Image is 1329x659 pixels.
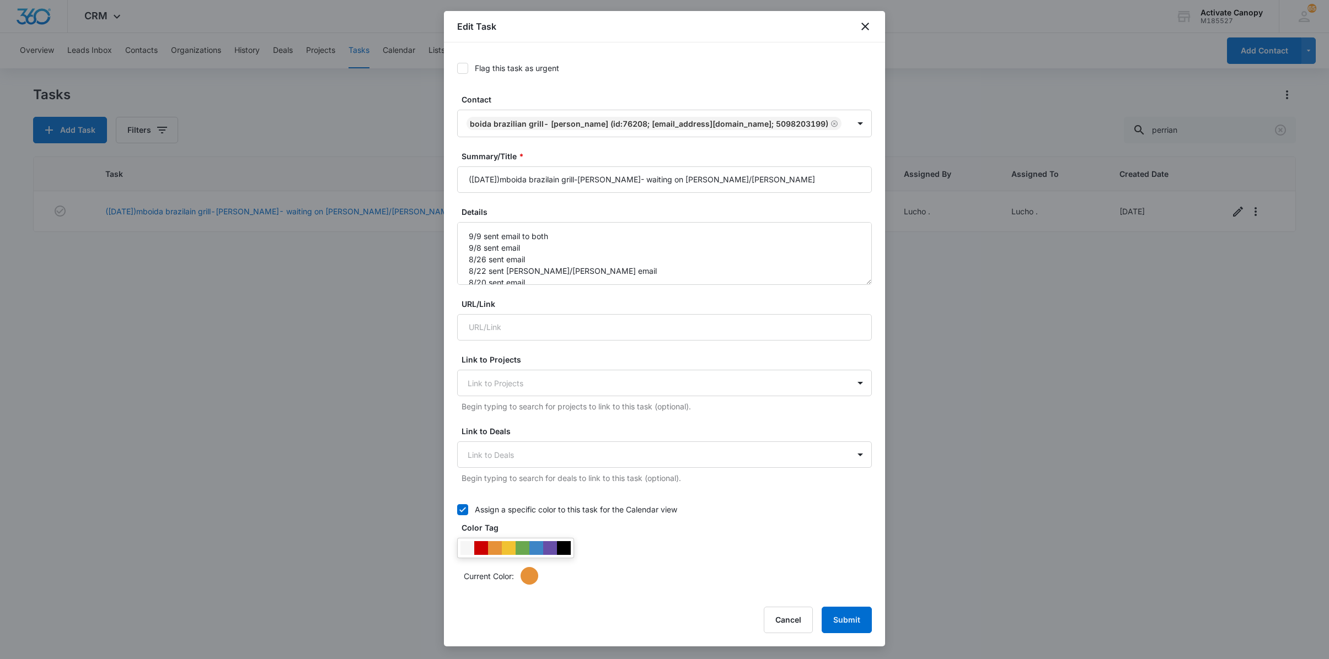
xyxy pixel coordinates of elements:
div: Flag this task as urgent [475,62,559,74]
label: Details [462,206,876,218]
div: Remove Boida Brazilian Grill- Perrian Lamothe (ID:76208; plamothe@boiadabraziliangrill.com; 50982... [828,120,838,127]
label: Contact [462,94,876,105]
div: #6aa84f [516,541,529,555]
p: Begin typing to search for projects to link to this task (optional). [462,401,872,412]
button: Cancel [764,607,813,633]
div: #674ea7 [543,541,557,555]
div: #F6F6F6 [460,541,474,555]
p: Begin typing to search for deals to link to this task (optional). [462,472,872,484]
label: URL/Link [462,298,876,310]
div: #CC0000 [474,541,488,555]
div: #e69138 [488,541,502,555]
label: Link to Projects [462,354,876,365]
label: Summary/Title [462,150,876,162]
div: #000000 [557,541,571,555]
label: Assign a specific color to this task for the Calendar view [457,504,872,515]
button: close [859,20,872,33]
div: #f1c232 [502,541,516,555]
textarea: 9/9 sent email to both 9/8 sent email 8/26 sent email 8/22 sent [PERSON_NAME]/[PERSON_NAME] email... [457,222,872,285]
input: URL/Link [457,314,872,341]
h1: Edit Task [457,20,496,33]
div: Boida Brazilian Grill- [PERSON_NAME] (ID:76208; [EMAIL_ADDRESS][DOMAIN_NAME]; 5098203199) [470,119,828,128]
p: Current Color: [464,570,514,582]
label: Link to Deals [462,425,876,437]
input: Summary/Title [457,166,872,193]
label: Color Tag [462,522,876,533]
button: Submit [822,607,872,633]
div: #3d85c6 [529,541,543,555]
